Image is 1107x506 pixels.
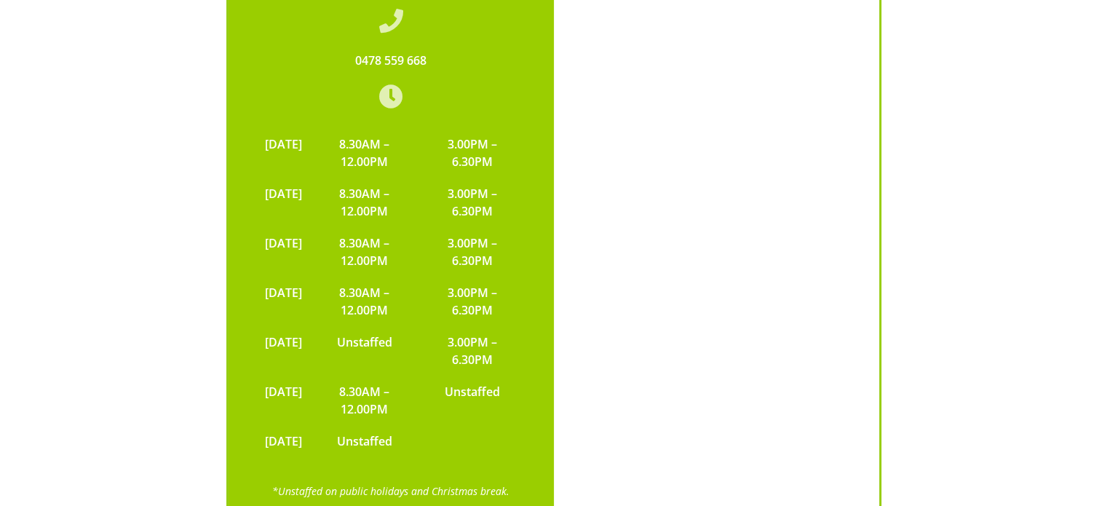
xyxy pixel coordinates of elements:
td: 8.30AM – 12.00PM [309,178,421,227]
td: [DATE] [258,326,309,376]
td: [DATE] [258,277,309,326]
td: Unstaffed [420,376,524,425]
td: 8.30AM – 12.00PM [309,277,421,326]
td: 3.00PM – 6.30PM [420,277,524,326]
a: *Unstaffed on public holidays and Christmas break. [272,484,509,498]
td: [DATE] [258,425,309,457]
td: [DATE] [258,128,309,178]
td: Unstaffed [309,425,421,457]
td: 8.30AM – 12.00PM [309,128,421,178]
td: 8.30AM – 12.00PM [309,376,421,425]
td: [DATE] [258,178,309,227]
td: [DATE] [258,376,309,425]
td: [DATE] [258,227,309,277]
td: 3.00PM – 6.30PM [420,178,524,227]
td: 3.00PM – 6.30PM [420,326,524,376]
a: 0478 559 668 [355,52,426,68]
td: 3.00PM – 6.30PM [420,227,524,277]
td: 3.00PM – 6.30PM [420,128,524,178]
td: Unstaffed [309,326,421,376]
td: 8.30AM – 12.00PM [309,227,421,277]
